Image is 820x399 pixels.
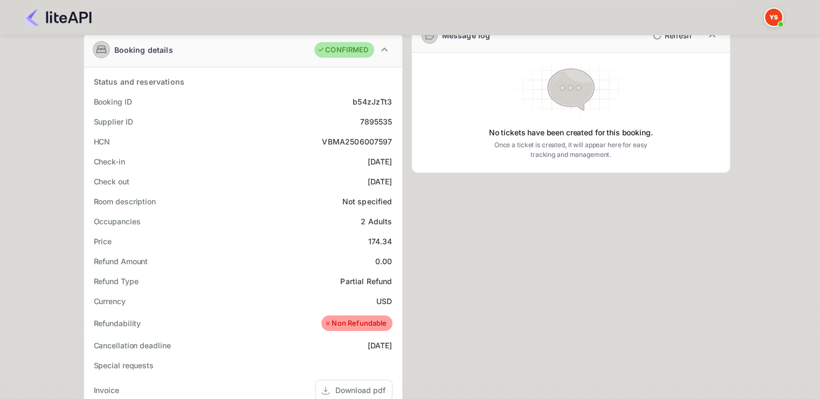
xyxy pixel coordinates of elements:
[94,216,141,227] div: Occupancies
[324,318,387,329] div: Non Refundable
[486,140,656,160] p: Once a ticket is created, it will appear here for easy tracking and management.
[114,44,173,56] div: Booking details
[94,318,141,329] div: Refundability
[361,216,392,227] div: 2 Adults
[94,116,133,127] div: Supplier ID
[24,9,92,26] img: LiteAPI Logo
[665,30,691,41] p: Refresh
[368,340,392,351] div: [DATE]
[442,30,491,41] div: Message log
[765,9,782,26] img: Yandex Support
[94,340,171,351] div: Cancellation deadline
[342,196,392,207] div: Not specified
[335,384,385,396] div: Download pdf
[489,127,653,138] p: No tickets have been created for this booking.
[94,176,129,187] div: Check out
[94,156,125,167] div: Check-in
[368,236,392,247] div: 174.34
[353,96,392,107] div: b54zJzTt3
[368,156,392,167] div: [DATE]
[94,196,156,207] div: Room description
[317,45,368,56] div: CONFIRMED
[360,116,392,127] div: 7895535
[94,384,119,396] div: Invoice
[376,295,392,307] div: USD
[368,176,392,187] div: [DATE]
[94,236,112,247] div: Price
[375,256,392,267] div: 0.00
[94,96,132,107] div: Booking ID
[322,136,392,147] div: VBMA2506007597
[94,295,126,307] div: Currency
[646,27,695,44] button: Refresh
[340,276,392,287] div: Partial Refund
[94,76,184,87] div: Status and reservations
[94,136,111,147] div: HCN
[94,256,148,267] div: Refund Amount
[94,276,139,287] div: Refund Type
[94,360,154,371] div: Special requests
